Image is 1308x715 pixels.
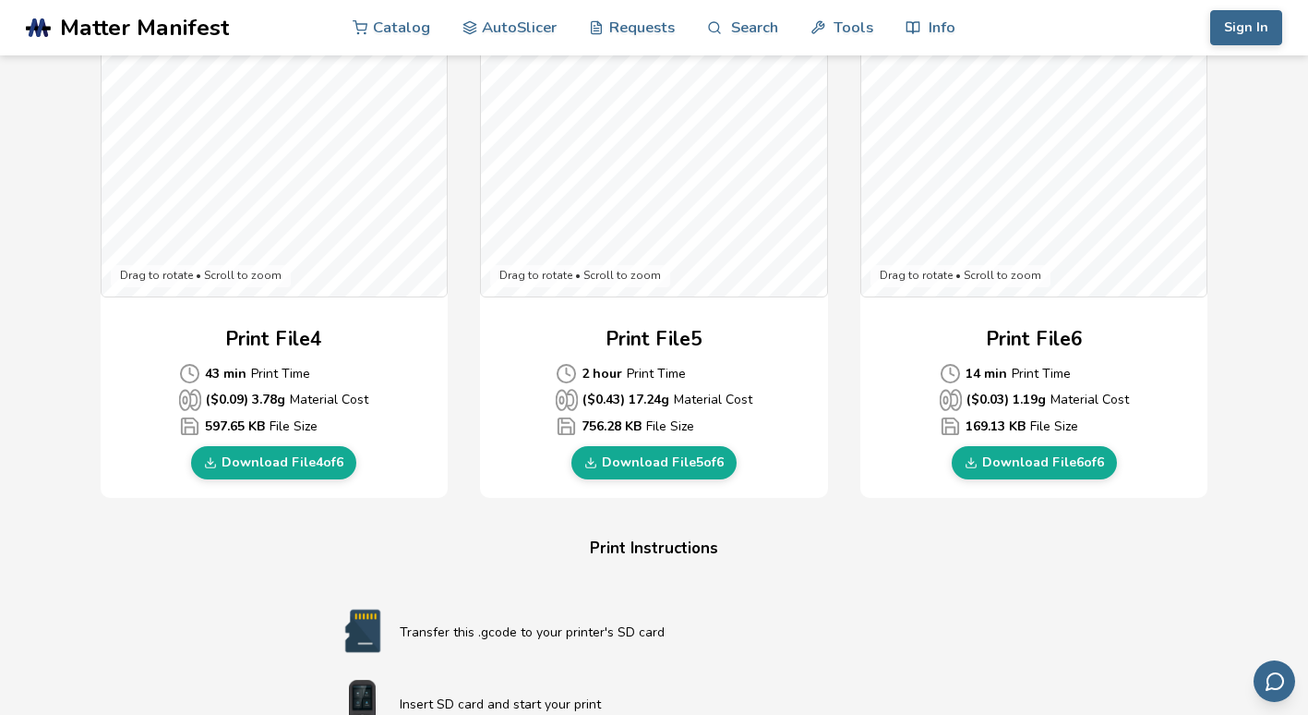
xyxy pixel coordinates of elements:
div: Drag to rotate • Scroll to zoom [490,265,670,287]
span: Average Cost [556,363,577,384]
button: Send feedback via email [1254,660,1295,702]
b: 2 hour [582,364,622,383]
p: Insert SD card and start your print [400,695,983,714]
p: Print Time [179,363,368,384]
h2: Print File 6 [986,325,1083,354]
b: 756.28 KB [582,417,642,436]
b: 14 min [966,364,1007,383]
p: Material Cost [940,389,1129,411]
button: Sign In [1210,10,1282,45]
span: Average Cost [940,416,961,437]
p: Transfer this .gcode to your printer's SD card [400,623,983,642]
h2: Print File 5 [606,325,702,354]
span: Average Cost [556,416,577,437]
span: Average Cost [556,389,578,411]
a: Download File4of6 [191,446,356,479]
b: ($ 0.09 ) 3.78 g [206,390,285,409]
span: Average Cost [940,389,962,411]
h2: Print File 4 [225,325,322,354]
b: ($ 0.03 ) 1.19 g [966,390,1046,409]
b: 169.13 KB [966,417,1026,436]
p: Print Time [556,363,752,384]
p: File Size [179,416,368,437]
b: 43 min [205,364,246,383]
img: SD card [326,608,400,654]
div: Drag to rotate • Scroll to zoom [870,265,1050,287]
p: Material Cost [179,389,368,411]
p: File Size [940,416,1129,437]
span: Average Cost [940,363,961,384]
b: ($ 0.43 ) 17.24 g [582,390,669,409]
h4: Print Instructions [304,535,1005,564]
span: Average Cost [179,363,200,384]
p: Print Time [940,363,1129,384]
span: Average Cost [179,389,201,411]
span: Matter Manifest [60,15,229,41]
b: 597.65 KB [205,417,265,436]
div: Drag to rotate • Scroll to zoom [111,265,291,287]
a: Download File6of6 [952,446,1117,479]
span: Average Cost [179,416,200,437]
a: Download File5of6 [571,446,737,479]
p: Material Cost [556,389,752,411]
p: File Size [556,416,752,437]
